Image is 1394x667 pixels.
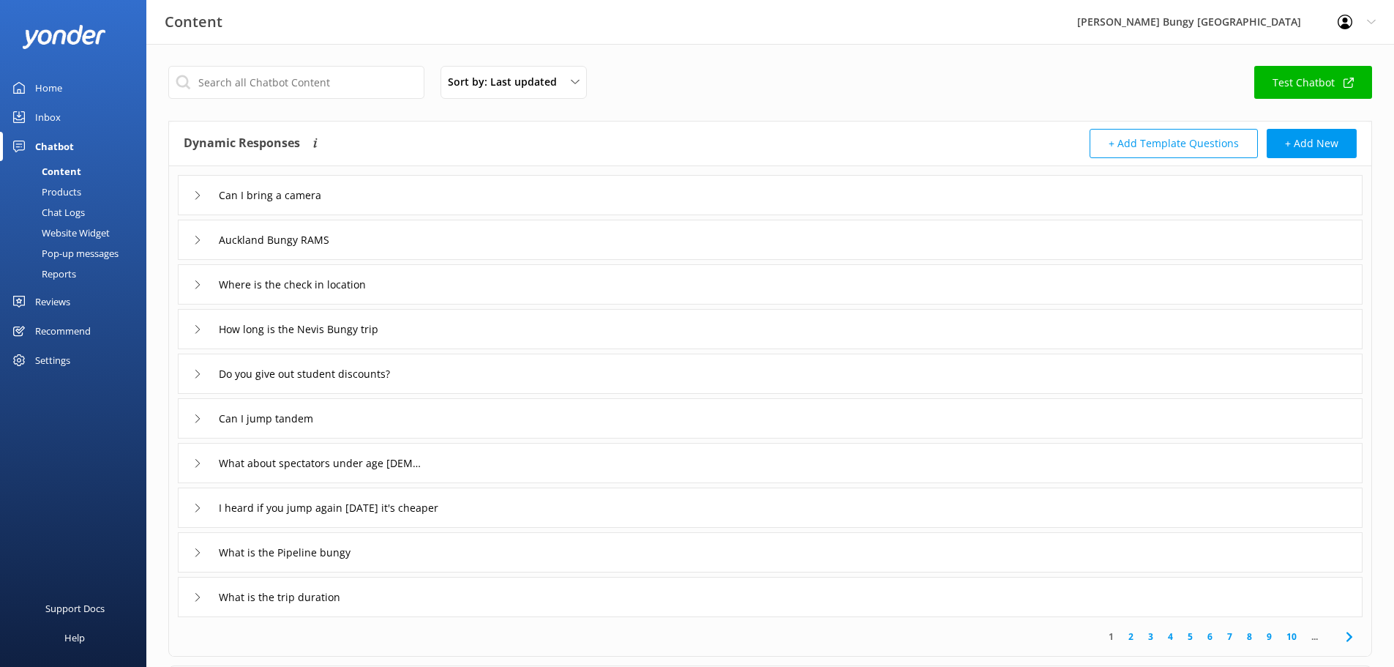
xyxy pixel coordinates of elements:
[9,243,146,264] a: Pop-up messages
[9,161,81,182] div: Content
[9,223,146,243] a: Website Widget
[1220,630,1240,644] a: 7
[9,161,146,182] a: Content
[1267,129,1357,158] button: + Add New
[9,182,146,202] a: Products
[9,182,81,202] div: Products
[1090,129,1258,158] button: + Add Template Questions
[1161,630,1180,644] a: 4
[1200,630,1220,644] a: 6
[165,10,222,34] h3: Content
[35,346,70,375] div: Settings
[1279,630,1304,644] a: 10
[9,202,85,223] div: Chat Logs
[1240,630,1259,644] a: 8
[448,74,566,90] span: Sort by: Last updated
[1180,630,1200,644] a: 5
[9,202,146,223] a: Chat Logs
[1121,630,1141,644] a: 2
[22,25,106,49] img: yonder-white-logo.png
[9,264,146,284] a: Reports
[35,73,62,103] div: Home
[35,132,74,161] div: Chatbot
[9,264,76,284] div: Reports
[9,223,110,243] div: Website Widget
[1254,66,1372,99] a: Test Chatbot
[1141,630,1161,644] a: 3
[168,66,424,99] input: Search all Chatbot Content
[1304,630,1325,644] span: ...
[35,287,70,316] div: Reviews
[1101,630,1121,644] a: 1
[64,623,85,652] div: Help
[1259,630,1279,644] a: 9
[184,129,300,158] h4: Dynamic Responses
[45,594,105,623] div: Support Docs
[35,316,91,346] div: Recommend
[35,103,61,132] div: Inbox
[9,243,119,264] div: Pop-up messages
